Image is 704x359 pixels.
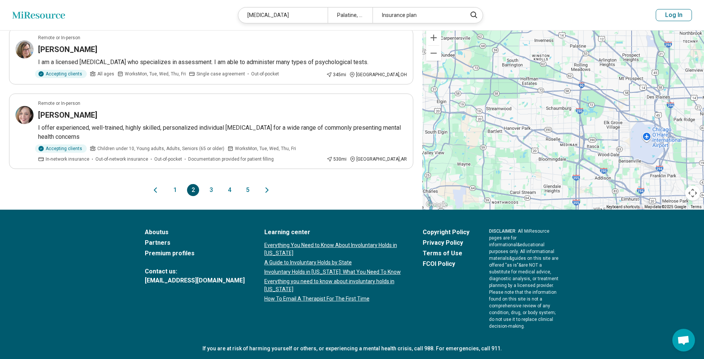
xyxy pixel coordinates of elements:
button: 4 [223,184,235,196]
div: 345 mi [326,71,346,78]
div: Accepting clients [35,70,87,78]
p: I am a licensed [MEDICAL_DATA] who specializes in assessment. I am able to administer many types ... [38,58,407,67]
button: 2 [187,184,199,196]
button: Log In [656,9,692,21]
span: Works Mon, Tue, Wed, Thu, Fri [125,71,186,77]
a: Learning center [264,228,403,237]
button: Next page [262,184,271,196]
button: Keyboard shortcuts [606,204,640,210]
span: Children under 10, Young adults, Adults, Seniors (65 or older) [97,145,224,152]
a: Partners [145,238,245,247]
h3: [PERSON_NAME] [38,44,97,55]
div: Accepting clients [35,144,87,153]
div: Insurance plan [373,8,462,23]
a: Copyright Policy [423,228,469,237]
a: Terms (opens in new tab) [691,205,702,209]
a: Involuntary Holds in [US_STATE]: What You Need To Know [264,268,403,276]
a: How To Email A Therapist For The First Time [264,295,403,303]
span: Works Mon, Tue, Wed, Thu, Fri [235,145,296,152]
div: [GEOGRAPHIC_DATA] , OH [349,71,407,78]
a: Open chat [672,329,695,351]
a: Privacy Policy [423,238,469,247]
span: All ages [97,71,114,77]
button: Previous page [151,184,160,196]
a: Aboutus [145,228,245,237]
button: 1 [169,184,181,196]
button: Zoom in [426,30,441,45]
div: 530 mi [327,156,347,163]
div: [MEDICAL_DATA] [238,8,328,23]
h3: [PERSON_NAME] [38,110,97,120]
button: Map camera controls [685,186,700,201]
p: Remote or In-person [38,100,80,107]
img: Google [424,200,449,210]
button: 5 [241,184,253,196]
a: [EMAIL_ADDRESS][DOMAIN_NAME] [145,276,245,285]
p: : All MiResource pages are for informational & educational purposes only. All informational mater... [489,228,560,330]
a: Everything You Need to Know About Involuntary Holds in [US_STATE] [264,241,403,257]
span: Out-of-network insurance [95,156,148,163]
p: Remote or In-person [38,34,80,41]
div: [GEOGRAPHIC_DATA] , AR [350,156,407,163]
p: If you are at risk of harming yourself or others, or experiencing a mental health crisis, call 98... [145,345,560,353]
span: Out-of-pocket [154,156,182,163]
span: Documentation provided for patient filling [188,156,274,163]
a: A Guide to Involuntary Holds by State [264,259,403,267]
a: Everything you need to know about involuntary holds in [US_STATE] [264,278,403,293]
span: In-network insurance [46,156,89,163]
span: Out-of-pocket [251,71,279,77]
span: Map data ©2025 Google [644,205,686,209]
span: Contact us: [145,267,245,276]
span: DISCLAIMER [489,229,515,234]
a: FCOI Policy [423,259,469,268]
a: Terms of Use [423,249,469,258]
a: Premium profiles [145,249,245,258]
div: Palatine, IL 60067 [328,8,373,23]
a: Open this area in Google Maps (opens a new window) [424,200,449,210]
button: 3 [205,184,217,196]
button: Zoom out [426,46,441,61]
p: I offer experienced, well-trained, highly skilled, personalized individual [MEDICAL_DATA] for a w... [38,123,407,141]
span: Single case agreement [196,71,245,77]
